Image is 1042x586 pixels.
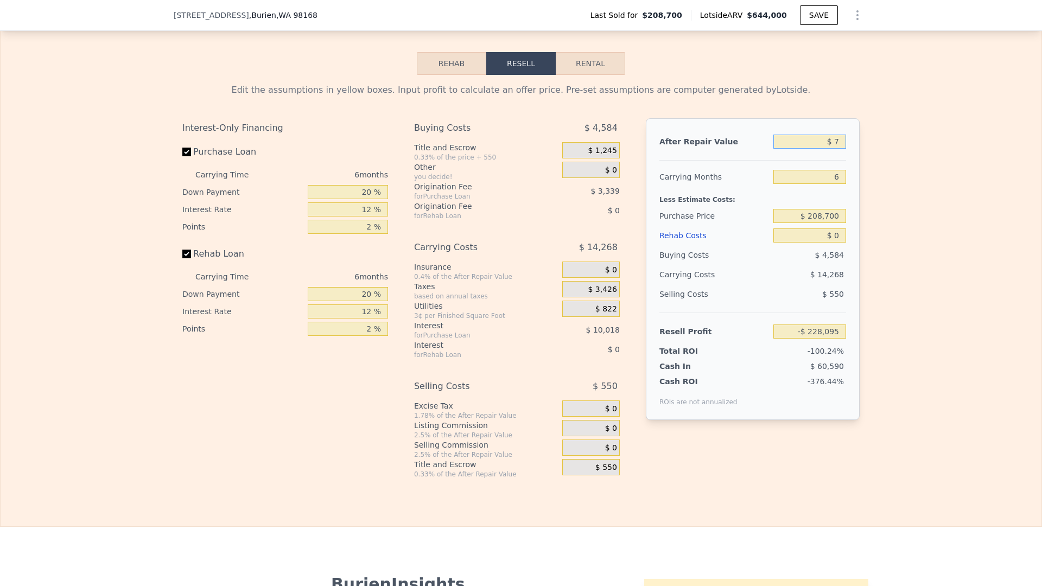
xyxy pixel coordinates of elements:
[417,52,486,75] button: Rehab
[847,4,868,26] button: Show Options
[590,187,619,195] span: $ 3,339
[659,265,727,284] div: Carrying Costs
[414,281,558,292] div: Taxes
[182,148,191,156] input: Purchase Loan
[659,322,769,341] div: Resell Profit
[414,311,558,320] div: 3¢ per Finished Square Foot
[595,463,617,473] span: $ 550
[414,400,558,411] div: Excise Tax
[414,320,535,331] div: Interest
[414,262,558,272] div: Insurance
[414,377,535,396] div: Selling Costs
[659,387,738,406] div: ROIs are not annualized
[414,301,558,311] div: Utilities
[414,439,558,450] div: Selling Commission
[414,459,558,470] div: Title and Escrow
[815,251,844,259] span: $ 4,584
[822,290,844,298] span: $ 550
[182,142,303,162] label: Purchase Loan
[414,118,535,138] div: Buying Costs
[659,167,769,187] div: Carrying Months
[659,284,769,304] div: Selling Costs
[588,285,617,295] span: $ 3,426
[414,351,535,359] div: for Rehab Loan
[414,470,558,479] div: 0.33% of the After Repair Value
[414,450,558,459] div: 2.5% of the After Repair Value
[579,238,618,257] span: $ 14,268
[659,226,769,245] div: Rehab Costs
[659,346,727,356] div: Total ROI
[182,218,303,235] div: Points
[276,11,317,20] span: , WA 98168
[174,10,249,21] span: [STREET_ADDRESS]
[182,320,303,337] div: Points
[414,153,558,162] div: 0.33% of the price + 550
[486,52,556,75] button: Resell
[588,146,617,156] span: $ 1,245
[414,272,558,281] div: 0.4% of the After Repair Value
[659,245,769,265] div: Buying Costs
[182,183,303,201] div: Down Payment
[182,84,860,97] div: Edit the assumptions in yellow boxes. Input profit to calculate an offer price. Pre-set assumptio...
[659,187,846,206] div: Less Estimate Costs:
[414,420,558,431] div: Listing Commission
[414,142,558,153] div: Title and Escrow
[808,347,844,355] span: -100.24%
[590,10,643,21] span: Last Sold for
[414,201,535,212] div: Origination Fee
[414,411,558,420] div: 1.78% of the After Repair Value
[414,192,535,201] div: for Purchase Loan
[605,404,617,414] span: $ 0
[659,361,727,372] div: Cash In
[414,173,558,181] div: you decide!
[810,362,844,371] span: $ 60,590
[605,443,617,453] span: $ 0
[556,52,625,75] button: Rental
[195,166,266,183] div: Carrying Time
[270,268,388,285] div: 6 months
[182,244,303,264] label: Rehab Loan
[182,250,191,258] input: Rehab Loan
[642,10,682,21] span: $208,700
[182,118,388,138] div: Interest-Only Financing
[747,11,787,20] span: $644,000
[700,10,747,21] span: Lotside ARV
[608,345,620,354] span: $ 0
[414,331,535,340] div: for Purchase Loan
[414,340,535,351] div: Interest
[195,268,266,285] div: Carrying Time
[605,265,617,275] span: $ 0
[182,285,303,303] div: Down Payment
[270,166,388,183] div: 6 months
[249,10,317,21] span: , Burien
[414,162,558,173] div: Other
[414,212,535,220] div: for Rehab Loan
[605,165,617,175] span: $ 0
[605,424,617,434] span: $ 0
[659,132,769,151] div: After Repair Value
[182,303,303,320] div: Interest Rate
[593,377,618,396] span: $ 550
[414,292,558,301] div: based on annual taxes
[414,431,558,439] div: 2.5% of the After Repair Value
[659,206,769,226] div: Purchase Price
[608,206,620,215] span: $ 0
[800,5,838,25] button: SAVE
[586,326,620,334] span: $ 10,018
[659,376,738,387] div: Cash ROI
[414,181,535,192] div: Origination Fee
[810,270,844,279] span: $ 14,268
[595,304,617,314] span: $ 822
[808,377,844,386] span: -376.44%
[584,118,618,138] span: $ 4,584
[182,201,303,218] div: Interest Rate
[414,238,535,257] div: Carrying Costs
